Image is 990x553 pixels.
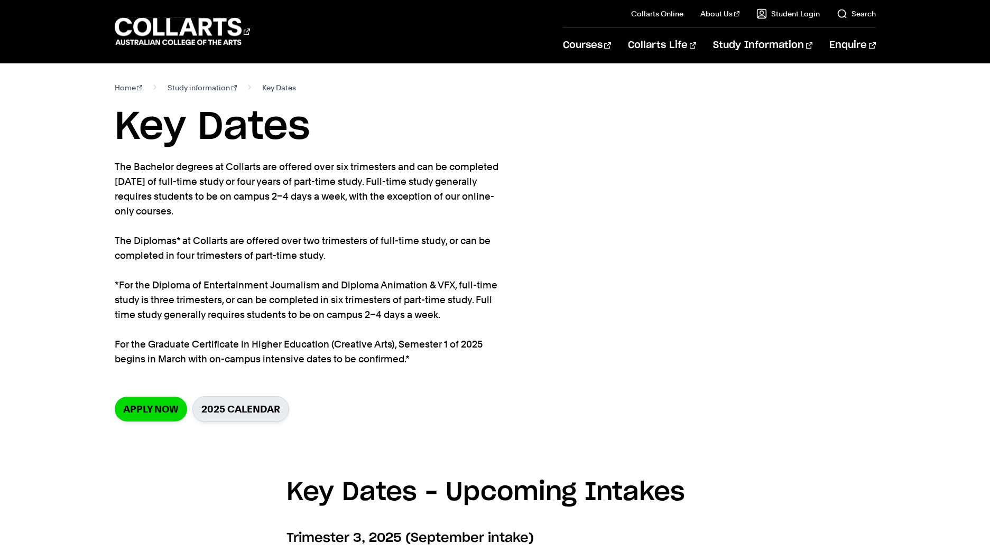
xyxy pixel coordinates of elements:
h3: Key Dates – Upcoming Intakes [286,473,704,513]
a: About Us [700,8,739,19]
a: Study information [168,80,237,95]
a: Collarts Life [628,28,696,63]
a: 2025 Calendar [192,396,289,422]
a: Search [837,8,876,19]
span: Key Dates [262,80,296,95]
a: Collarts Online [631,8,683,19]
a: Enquire [829,28,875,63]
a: Student Login [756,8,820,19]
a: Courses [563,28,611,63]
p: The Bachelor degrees at Collarts are offered over six trimesters and can be completed [DATE] of f... [115,160,501,367]
h6: Trimester 3, 2025 (September intake) [286,529,704,548]
a: Study Information [713,28,812,63]
a: Apply now [115,397,187,421]
a: Home [115,80,143,95]
div: Go to homepage [115,16,250,46]
h1: Key Dates [115,104,876,151]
